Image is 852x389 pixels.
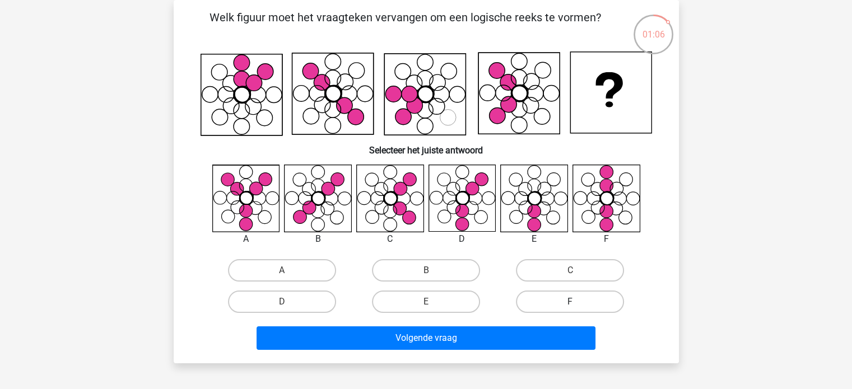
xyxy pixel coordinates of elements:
[492,232,576,246] div: E
[228,290,336,313] label: D
[192,136,661,156] h6: Selecteer het juiste antwoord
[516,290,624,313] label: F
[192,9,619,43] p: Welk figuur moet het vraagteken vervangen om een logische reeks te vormen?
[228,259,336,282] label: A
[372,290,480,313] label: E
[276,232,360,246] div: B
[564,232,649,246] div: F
[516,259,624,282] label: C
[632,13,674,41] div: 01:06
[372,259,480,282] label: B
[204,232,288,246] div: A
[420,232,505,246] div: D
[257,326,595,350] button: Volgende vraag
[348,232,432,246] div: C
